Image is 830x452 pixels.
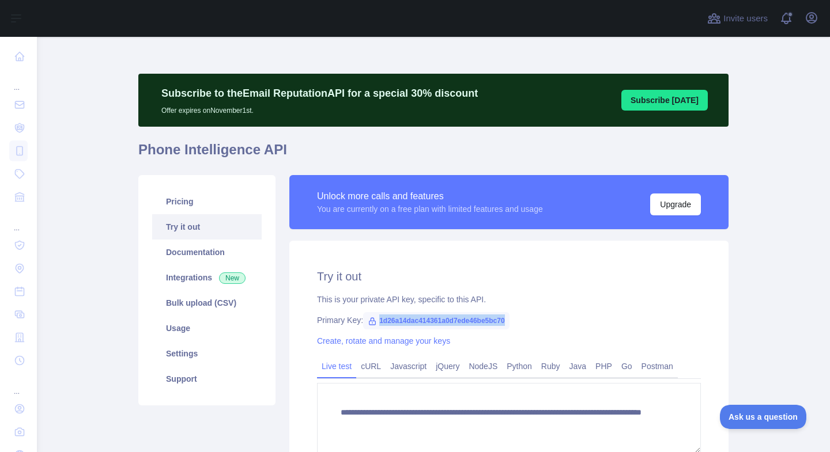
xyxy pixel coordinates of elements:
div: This is your private API key, specific to this API. [317,294,701,305]
button: Subscribe [DATE] [621,90,708,111]
a: Ruby [537,357,565,375]
span: New [219,272,246,284]
span: Invite users [723,12,768,25]
div: ... [9,210,28,233]
h2: Try it out [317,268,701,284]
a: Go [617,357,637,375]
a: PHP [591,357,617,375]
div: ... [9,373,28,396]
div: Primary Key: [317,314,701,326]
a: Java [565,357,591,375]
a: Try it out [152,214,262,240]
a: Settings [152,341,262,366]
a: NodeJS [464,357,502,375]
a: Live test [317,357,356,375]
a: Pricing [152,189,262,214]
a: Javascript [386,357,431,375]
a: cURL [356,357,386,375]
div: Unlock more calls and features [317,189,543,203]
a: Create, rotate and manage your keys [317,336,450,345]
span: 1d26a14dac414361a0d7ede46be5bc70 [363,312,510,329]
button: Invite users [705,9,770,28]
a: Postman [637,357,678,375]
a: Integrations New [152,265,262,290]
a: Documentation [152,240,262,265]
button: Upgrade [650,193,701,215]
a: Usage [152,316,262,341]
div: ... [9,69,28,92]
a: Python [502,357,537,375]
p: Offer expires on November 1st. [161,101,478,115]
iframe: Toggle Customer Support [720,405,807,429]
a: Bulk upload (CSV) [152,290,262,316]
h1: Phone Intelligence API [138,140,729,168]
a: Support [152,366,262,392]
p: Subscribe to the Email Reputation API for a special 30 % discount [161,85,478,101]
div: You are currently on a free plan with limited features and usage [317,203,543,215]
a: jQuery [431,357,464,375]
